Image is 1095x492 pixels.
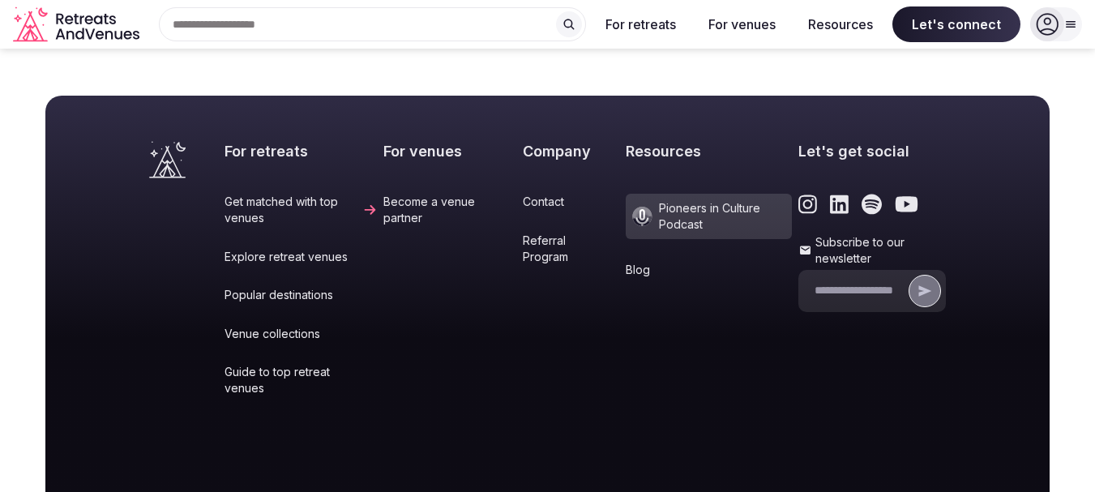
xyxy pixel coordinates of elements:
a: Venue collections [225,326,377,342]
button: For retreats [592,6,689,42]
h2: For venues [383,141,516,161]
label: Subscribe to our newsletter [798,234,946,266]
button: Resources [795,6,886,42]
span: Let's connect [892,6,1020,42]
a: Visit the homepage [13,6,143,43]
a: Popular destinations [225,287,377,303]
svg: Retreats and Venues company logo [13,6,143,43]
button: For venues [695,6,789,42]
a: Contact [523,194,619,210]
a: Blog [626,262,792,278]
h2: For retreats [225,141,377,161]
h2: Resources [626,141,792,161]
a: Referral Program [523,233,619,264]
a: Explore retreat venues [225,249,377,265]
h2: Company [523,141,619,161]
a: Visit the homepage [149,141,186,178]
a: Get matched with top venues [225,194,377,225]
a: Guide to top retreat venues [225,364,377,396]
h2: Let's get social [798,141,946,161]
a: Pioneers in Culture Podcast [626,194,792,238]
a: Link to the retreats and venues Youtube page [895,194,918,215]
a: Become a venue partner [383,194,516,225]
a: Link to the retreats and venues Spotify page [862,194,882,215]
a: Link to the retreats and venues LinkedIn page [830,194,849,215]
a: Link to the retreats and venues Instagram page [798,194,817,215]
